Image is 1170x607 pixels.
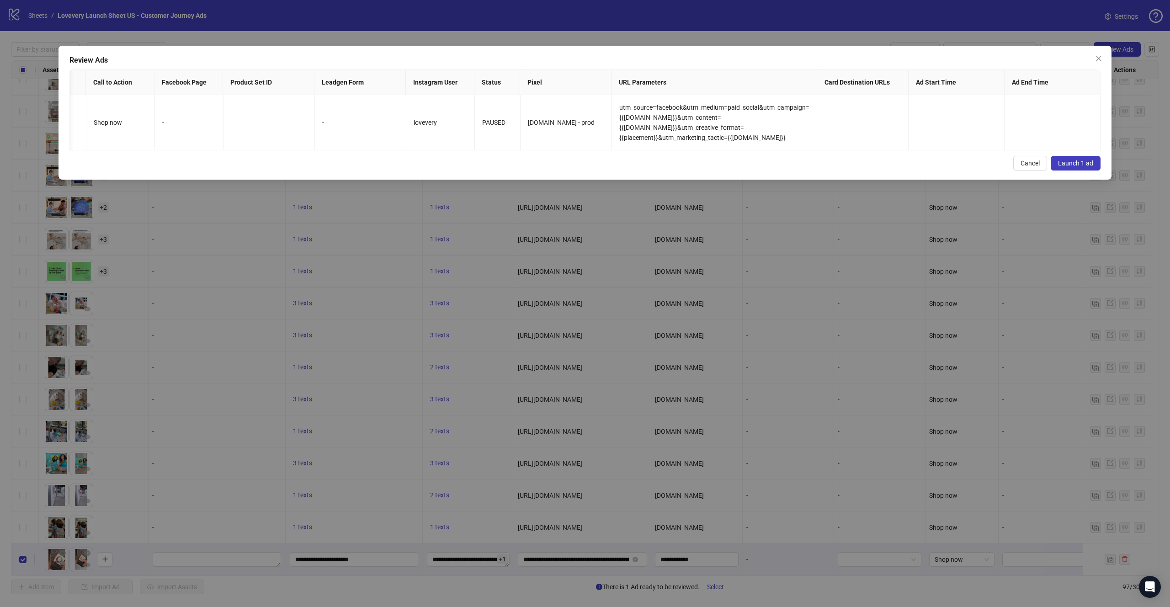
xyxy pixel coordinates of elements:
span: PAUSED [482,119,505,126]
th: Leadgen Form [314,70,406,95]
button: Launch 1 ad [1051,156,1101,170]
th: Pixel [520,70,612,95]
div: Open Intercom Messenger [1139,576,1161,598]
span: Shop now [94,119,122,126]
th: URL Parameters [612,70,817,95]
span: utm_source=facebook&utm_medium=paid_social&utm_campaign={{[DOMAIN_NAME]}}&utm_content={{[DOMAIN_N... [619,104,809,141]
div: - [162,117,216,128]
th: Facebook Page [154,70,223,95]
div: - [322,117,399,128]
th: Ad Start Time [909,70,1005,95]
th: Card Destination URLs [817,70,909,95]
th: Ad End Time [1005,70,1101,95]
div: lovevery [414,117,467,128]
button: Close [1091,51,1106,66]
div: [DOMAIN_NAME] - prod [528,117,604,128]
div: Review Ads [69,55,1101,66]
span: close [1095,55,1102,62]
span: Launch 1 ad [1058,160,1093,167]
button: Cancel [1013,156,1047,170]
th: Status [474,70,520,95]
th: Instagram User [406,70,474,95]
th: Product Set ID [223,70,314,95]
th: Call to Action [86,70,154,95]
span: Cancel [1021,160,1040,167]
